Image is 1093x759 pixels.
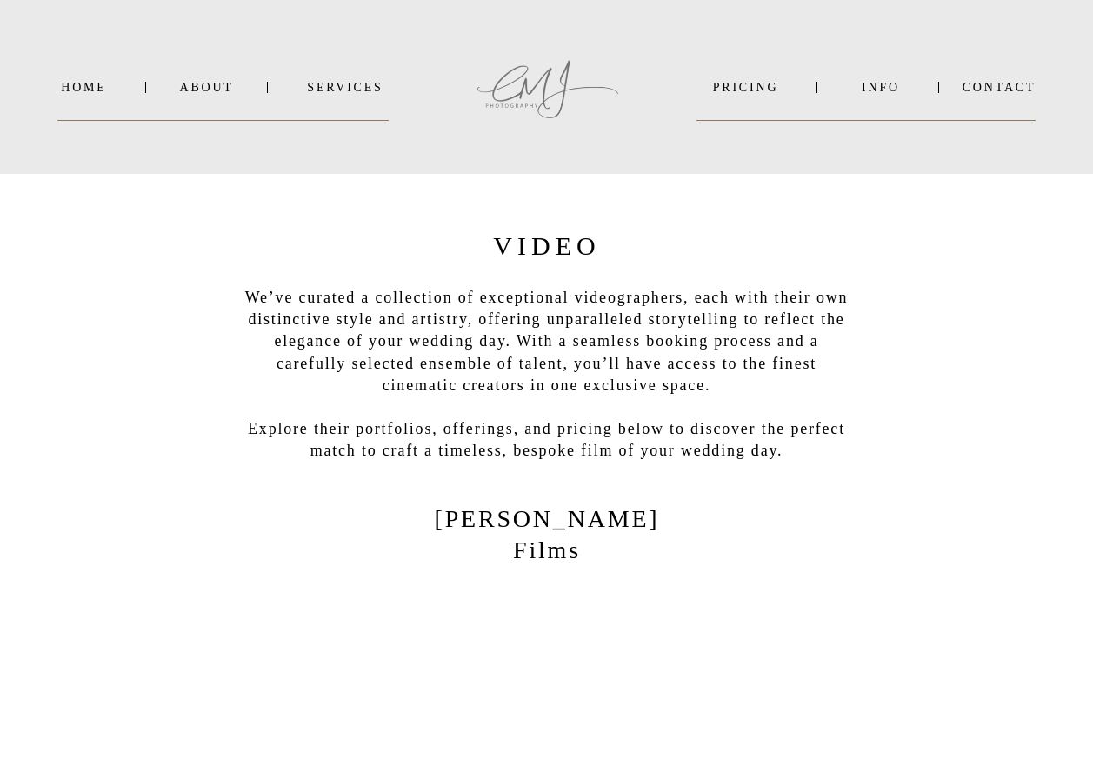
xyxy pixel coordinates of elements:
[302,81,390,94] a: SERVICES
[839,81,923,94] a: INFO
[411,503,683,547] a: [PERSON_NAME] Films
[697,81,795,94] a: PRICING
[58,81,110,94] a: Home
[463,225,632,257] h2: Video
[963,81,1036,94] a: Contact
[238,287,856,474] p: We’ve curated a collection of exceptional videographers, each with their own distinctive style an...
[180,81,232,94] a: About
